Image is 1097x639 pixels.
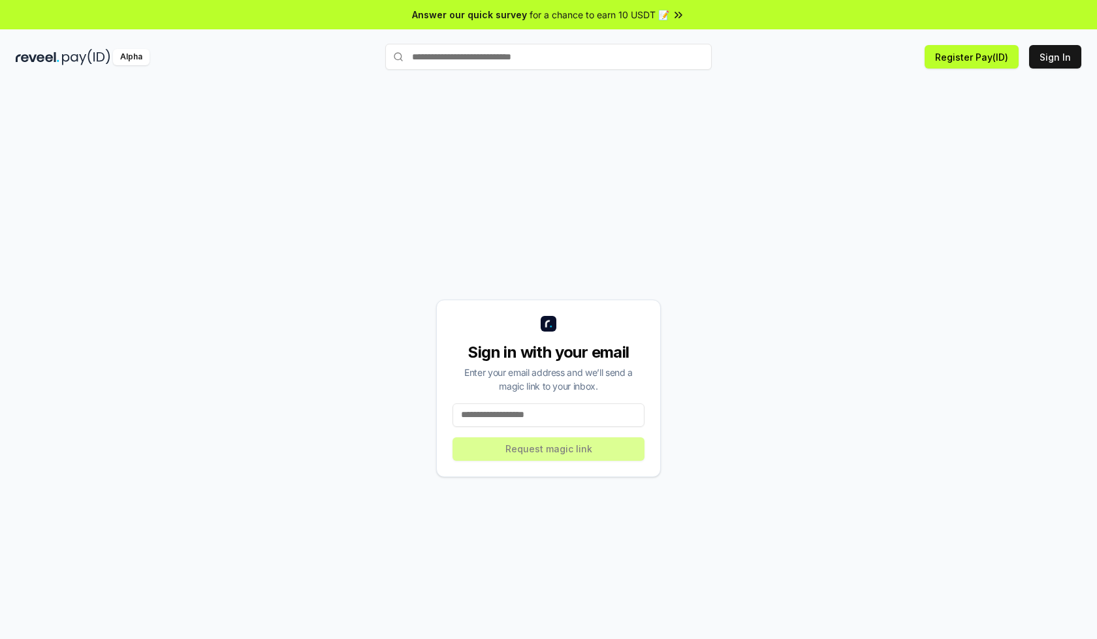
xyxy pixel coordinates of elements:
div: Alpha [113,49,150,65]
button: Register Pay(ID) [925,45,1019,69]
span: Answer our quick survey [412,8,527,22]
div: Sign in with your email [453,342,644,363]
div: Enter your email address and we’ll send a magic link to your inbox. [453,366,644,393]
img: pay_id [62,49,110,65]
span: for a chance to earn 10 USDT 📝 [530,8,669,22]
img: logo_small [541,316,556,332]
img: reveel_dark [16,49,59,65]
button: Sign In [1029,45,1081,69]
